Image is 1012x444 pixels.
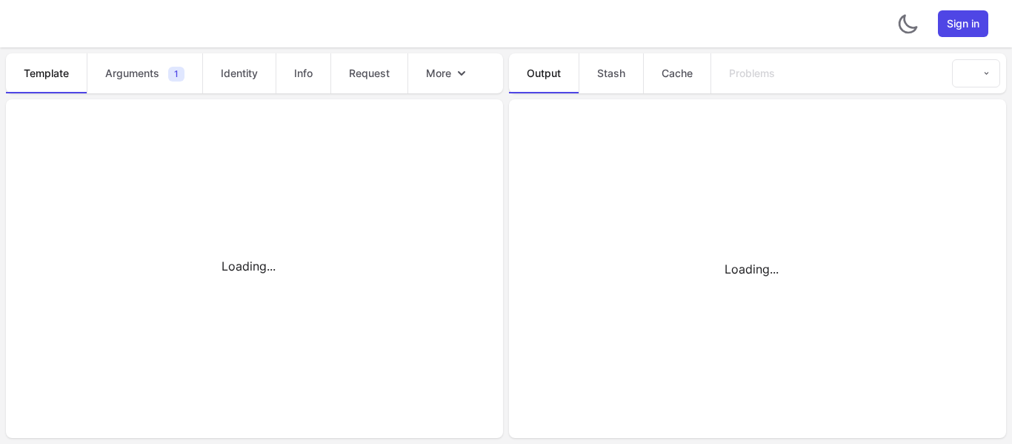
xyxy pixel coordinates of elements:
[662,66,693,81] span: Cache
[509,111,994,426] div: Loading...
[938,10,988,37] a: Sign in
[6,53,503,93] nav: Tabs
[597,66,625,81] span: Stash
[105,66,159,81] span: Arguments
[509,53,946,93] nav: Tabs
[294,66,313,81] span: Info
[962,66,976,81] img: Mapping Tool
[168,67,184,82] span: 1
[221,66,258,81] span: Identity
[408,54,487,93] button: More
[952,59,1000,87] button: Mapping Tool
[349,66,390,81] span: Request
[527,66,561,81] span: Output
[24,12,150,36] img: Mapping Tool
[729,66,775,81] span: Problems
[426,66,451,81] span: More
[24,66,69,81] span: Template
[6,111,491,420] div: Loading...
